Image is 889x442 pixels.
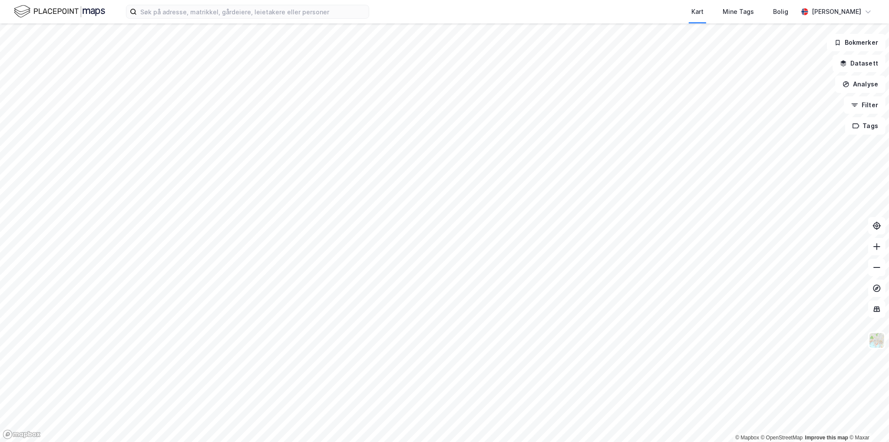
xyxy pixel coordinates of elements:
a: Mapbox homepage [3,429,41,439]
img: logo.f888ab2527a4732fd821a326f86c7f29.svg [14,4,105,19]
input: Søk på adresse, matrikkel, gårdeiere, leietakere eller personer [137,5,369,18]
button: Tags [845,117,886,135]
button: Datasett [833,55,886,72]
img: Z [869,332,885,349]
a: OpenStreetMap [761,435,803,441]
a: Improve this map [805,435,848,441]
button: Filter [844,96,886,114]
div: Kontrollprogram for chat [846,400,889,442]
a: Mapbox [735,435,759,441]
div: [PERSON_NAME] [812,7,861,17]
button: Analyse [835,76,886,93]
div: Kart [691,7,704,17]
div: Bolig [773,7,788,17]
div: Mine Tags [723,7,754,17]
iframe: Chat Widget [846,400,889,442]
button: Bokmerker [827,34,886,51]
